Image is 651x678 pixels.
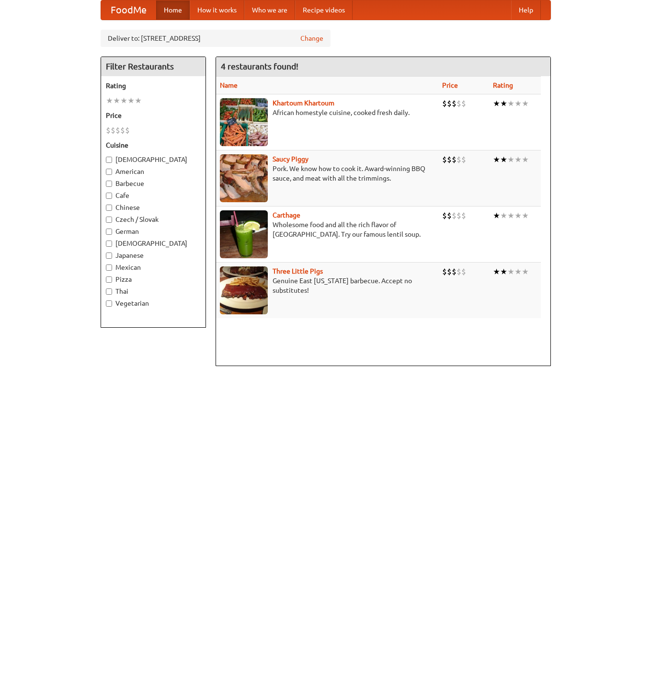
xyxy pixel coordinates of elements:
[106,179,201,188] label: Barbecue
[500,266,507,277] li: ★
[447,154,452,165] li: $
[101,30,331,47] div: Deliver to: [STREET_ADDRESS]
[442,266,447,277] li: $
[106,300,112,307] input: Vegetarian
[220,98,268,146] img: khartoum.jpg
[452,154,457,165] li: $
[300,34,323,43] a: Change
[507,266,514,277] li: ★
[106,191,201,200] label: Cafe
[220,266,268,314] img: littlepigs.jpg
[507,210,514,221] li: ★
[106,203,201,212] label: Chinese
[106,264,112,271] input: Mexican
[514,210,522,221] li: ★
[461,266,466,277] li: $
[447,266,452,277] li: $
[190,0,244,20] a: How it works
[127,95,135,106] li: ★
[273,99,334,107] a: Khartoum Khartoum
[244,0,295,20] a: Who we are
[522,266,529,277] li: ★
[500,98,507,109] li: ★
[106,95,113,106] li: ★
[106,239,201,248] label: [DEMOGRAPHIC_DATA]
[106,157,112,163] input: [DEMOGRAPHIC_DATA]
[156,0,190,20] a: Home
[447,98,452,109] li: $
[106,288,112,295] input: Thai
[457,154,461,165] li: $
[220,108,434,117] p: African homestyle cuisine, cooked fresh daily.
[461,98,466,109] li: $
[273,211,300,219] a: Carthage
[106,193,112,199] input: Cafe
[457,266,461,277] li: $
[514,266,522,277] li: ★
[507,154,514,165] li: ★
[106,253,112,259] input: Japanese
[493,266,500,277] li: ★
[452,98,457,109] li: $
[101,57,206,76] h4: Filter Restaurants
[125,125,130,136] li: $
[457,210,461,221] li: $
[106,169,112,175] input: American
[442,81,458,89] a: Price
[120,125,125,136] li: $
[220,220,434,239] p: Wholesome food and all the rich flavor of [GEOGRAPHIC_DATA]. Try our famous lentil soup.
[106,227,201,236] label: German
[135,95,142,106] li: ★
[442,210,447,221] li: $
[514,98,522,109] li: ★
[106,215,201,224] label: Czech / Slovak
[106,217,112,223] input: Czech / Slovak
[106,111,201,120] h5: Price
[273,267,323,275] a: Three Little Pigs
[220,164,434,183] p: Pork. We know how to cook it. Award-winning BBQ sauce, and meat with all the trimmings.
[106,140,201,150] h5: Cuisine
[106,276,112,283] input: Pizza
[106,275,201,284] label: Pizza
[493,154,500,165] li: ★
[106,181,112,187] input: Barbecue
[106,81,201,91] h5: Rating
[457,98,461,109] li: $
[106,229,112,235] input: German
[493,81,513,89] a: Rating
[220,210,268,258] img: carthage.jpg
[111,125,115,136] li: $
[113,95,120,106] li: ★
[106,205,112,211] input: Chinese
[106,263,201,272] label: Mexican
[442,98,447,109] li: $
[106,299,201,308] label: Vegetarian
[522,98,529,109] li: ★
[522,154,529,165] li: ★
[106,287,201,296] label: Thai
[220,276,434,295] p: Genuine East [US_STATE] barbecue. Accept no substitutes!
[106,155,201,164] label: [DEMOGRAPHIC_DATA]
[101,0,156,20] a: FoodMe
[461,210,466,221] li: $
[500,154,507,165] li: ★
[447,210,452,221] li: $
[220,154,268,202] img: saucy.jpg
[452,210,457,221] li: $
[106,241,112,247] input: [DEMOGRAPHIC_DATA]
[500,210,507,221] li: ★
[442,154,447,165] li: $
[514,154,522,165] li: ★
[115,125,120,136] li: $
[493,98,500,109] li: ★
[461,154,466,165] li: $
[120,95,127,106] li: ★
[106,125,111,136] li: $
[273,155,308,163] a: Saucy Piggy
[221,62,298,71] ng-pluralize: 4 restaurants found!
[522,210,529,221] li: ★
